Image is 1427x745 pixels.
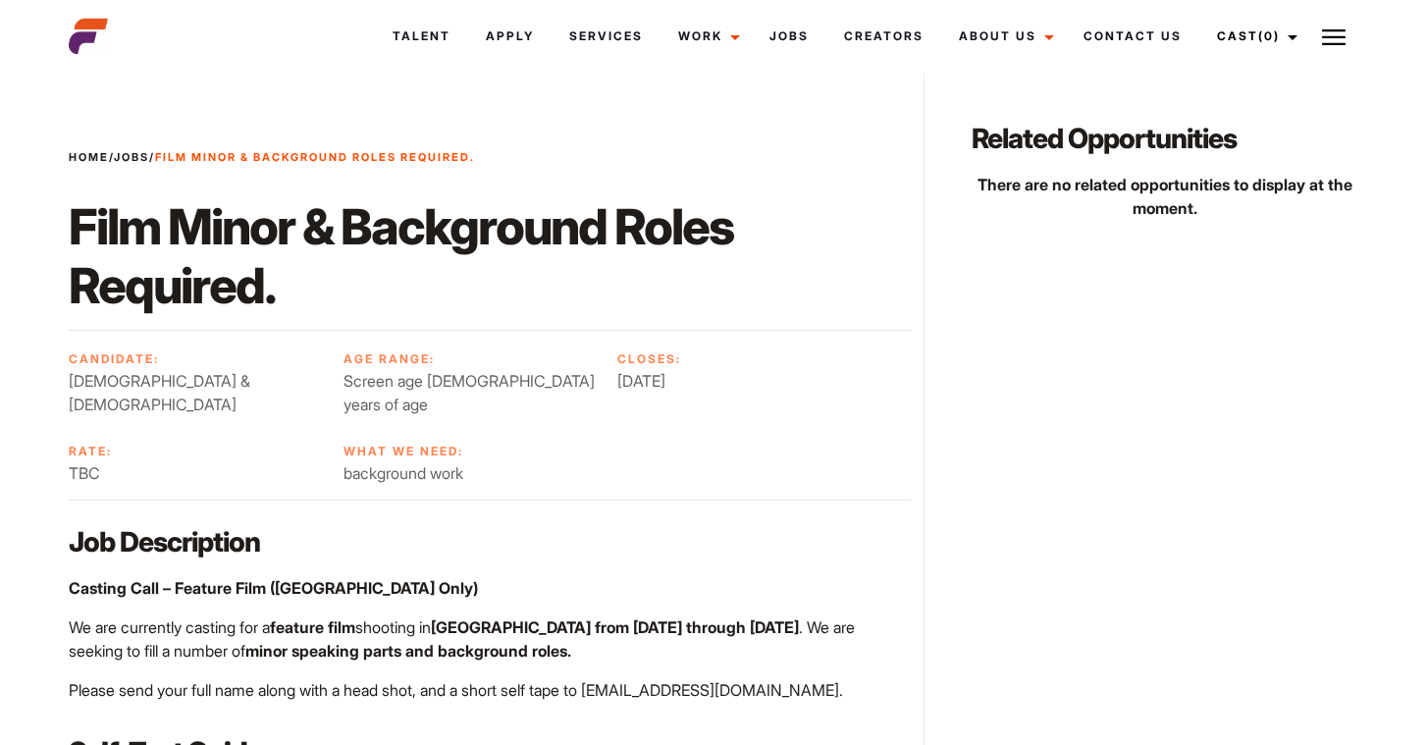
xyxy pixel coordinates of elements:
[69,523,912,560] p: Job Description
[69,678,912,702] p: Please send your full name along with a head shot, and a short self tape to [EMAIL_ADDRESS][DOMAI...
[552,10,661,63] a: Services
[344,444,463,458] strong: What We Need:
[69,369,322,416] span: [DEMOGRAPHIC_DATA] & [DEMOGRAPHIC_DATA]
[69,461,322,485] span: TBC
[69,444,112,458] strong: Rate:
[69,578,478,598] strong: Casting Call – Feature Film ([GEOGRAPHIC_DATA] Only)
[375,10,468,63] a: Talent
[752,10,826,63] a: Jobs
[155,150,475,164] strong: Film Minor & Background Roles Required.
[270,617,355,637] strong: feature film
[661,10,752,63] a: Work
[468,10,552,63] a: Apply
[978,175,1352,218] strong: There are no related opportunities to display at the moment.
[941,10,1066,63] a: About Us
[972,120,1358,157] p: Related Opportunities
[617,369,871,393] span: [DATE]
[245,641,571,661] strong: minor speaking parts and background roles.
[344,351,435,366] strong: Age Range:
[1258,28,1280,43] span: (0)
[1322,26,1346,49] img: Burger icon
[114,150,149,164] a: Jobs
[69,149,475,166] span: / /
[69,150,109,164] a: Home
[344,369,597,416] span: Screen age [DEMOGRAPHIC_DATA] years of age
[69,197,912,315] h1: Film Minor & Background Roles Required.
[431,617,799,637] strong: [GEOGRAPHIC_DATA] from [DATE] through [DATE]
[1199,10,1309,63] a: Cast(0)
[69,615,912,663] p: We are currently casting for a shooting in . We are seeking to fill a number of
[617,351,681,366] strong: Closes:
[69,351,159,366] strong: Candidate:
[344,461,597,485] span: background work
[826,10,941,63] a: Creators
[1066,10,1199,63] a: Contact Us
[69,17,108,56] img: cropped-aefm-brand-fav-22-square.png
